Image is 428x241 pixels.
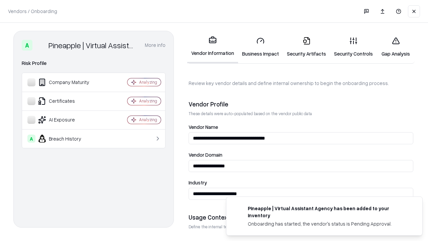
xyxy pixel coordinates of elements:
div: AI Exposure [27,116,107,124]
a: Vendor Information [187,31,238,63]
p: Vendors / Onboarding [8,8,57,15]
p: Review key vendor details and define internal ownership to begin the onboarding process. [189,80,413,87]
img: trypineapple.com [234,205,242,213]
a: Business Impact [238,31,283,63]
div: Pineapple | Virtual Assistant Agency [48,40,137,51]
label: Vendor Domain [189,152,413,157]
div: Usage Context [189,213,413,221]
div: Pineapple | Virtual Assistant Agency has been added to your inventory [248,205,406,219]
div: Analyzing [139,98,157,104]
a: Security Artifacts [283,31,330,63]
div: A [22,40,32,51]
div: Analyzing [139,117,157,123]
div: A [27,135,35,143]
div: Certificates [27,97,107,105]
a: Security Controls [330,31,377,63]
p: Define the internal team and reason for using this vendor. This helps assess business relevance a... [189,224,413,230]
div: Company Maturity [27,78,107,86]
button: More info [145,39,166,51]
div: Vendor Profile [189,100,413,108]
a: Gap Analysis [377,31,415,63]
label: Industry [189,180,413,185]
div: Analyzing [139,79,157,85]
p: These details were auto-populated based on the vendor public data [189,111,413,116]
img: Pineapple | Virtual Assistant Agency [35,40,46,51]
div: Onboarding has started, the vendor's status is Pending Approval. [248,220,406,227]
label: Vendor Name [189,125,413,130]
div: Breach History [27,135,107,143]
div: Risk Profile [22,59,166,67]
